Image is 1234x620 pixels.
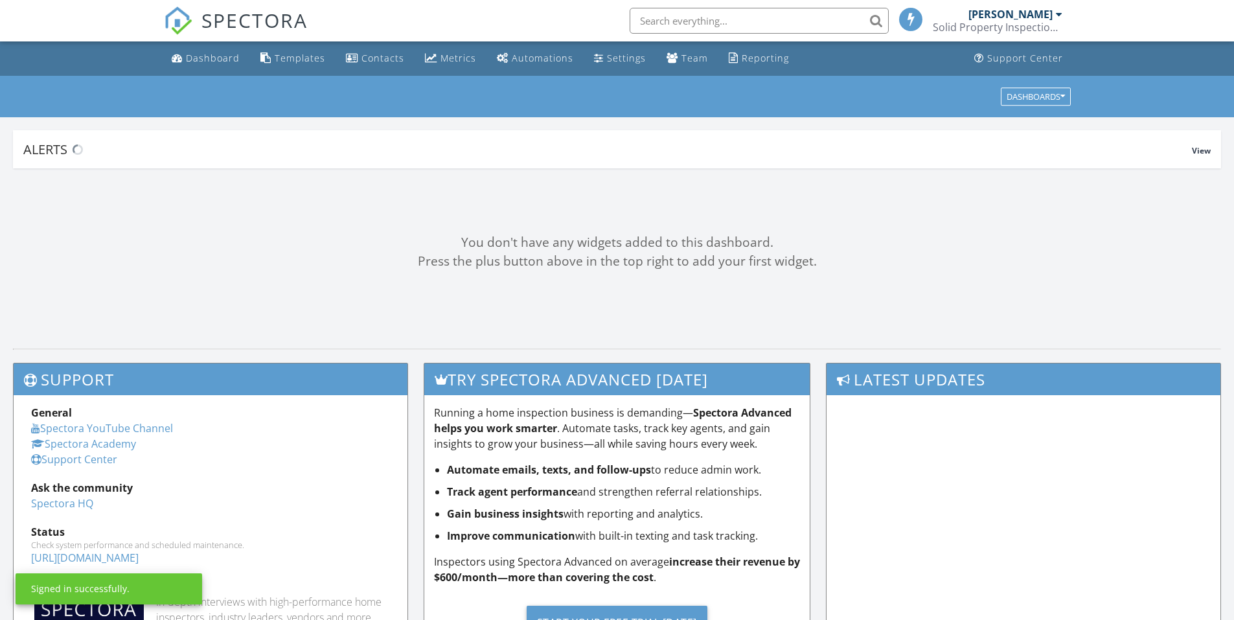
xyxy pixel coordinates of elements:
[275,52,325,64] div: Templates
[31,496,93,511] a: Spectora HQ
[31,524,390,540] div: Status
[31,582,130,595] div: Signed in successfully.
[13,252,1221,271] div: Press the plus button above in the top right to add your first widget.
[681,52,708,64] div: Team
[361,52,404,64] div: Contacts
[968,8,1053,21] div: [PERSON_NAME]
[186,52,240,64] div: Dashboard
[447,462,801,477] li: to reduce admin work.
[434,406,792,435] strong: Spectora Advanced helps you work smarter
[987,52,1063,64] div: Support Center
[31,579,390,594] div: Industry Knowledge
[827,363,1220,395] h3: Latest Updates
[630,8,889,34] input: Search everything...
[512,52,573,64] div: Automations
[255,47,330,71] a: Templates
[933,21,1062,34] div: Solid Property Inspections, LLC
[724,47,794,71] a: Reporting
[13,233,1221,252] div: You don't have any widgets added to this dashboard.
[447,506,801,522] li: with reporting and analytics.
[1007,92,1065,101] div: Dashboards
[31,540,390,550] div: Check system performance and scheduled maintenance.
[31,406,72,420] strong: General
[31,421,173,435] a: Spectora YouTube Channel
[31,551,139,565] a: [URL][DOMAIN_NAME]
[661,47,713,71] a: Team
[166,47,245,71] a: Dashboard
[341,47,409,71] a: Contacts
[492,47,578,71] a: Automations (Basic)
[447,507,564,521] strong: Gain business insights
[447,485,577,499] strong: Track agent performance
[420,47,481,71] a: Metrics
[1192,145,1211,156] span: View
[447,528,801,544] li: with built-in texting and task tracking.
[23,141,1192,158] div: Alerts
[434,405,801,452] p: Running a home inspection business is demanding— . Automate tasks, track key agents, and gain ins...
[31,452,117,466] a: Support Center
[164,17,308,45] a: SPECTORA
[447,529,575,543] strong: Improve communication
[1001,87,1071,106] button: Dashboards
[440,52,476,64] div: Metrics
[14,363,407,395] h3: Support
[31,480,390,496] div: Ask the community
[589,47,651,71] a: Settings
[447,484,801,499] li: and strengthen referral relationships.
[607,52,646,64] div: Settings
[434,554,801,585] p: Inspectors using Spectora Advanced on average .
[742,52,789,64] div: Reporting
[201,6,308,34] span: SPECTORA
[434,555,800,584] strong: increase their revenue by $600/month—more than covering the cost
[164,6,192,35] img: The Best Home Inspection Software - Spectora
[969,47,1068,71] a: Support Center
[31,437,136,451] a: Spectora Academy
[424,363,810,395] h3: Try spectora advanced [DATE]
[447,463,651,477] strong: Automate emails, texts, and follow-ups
